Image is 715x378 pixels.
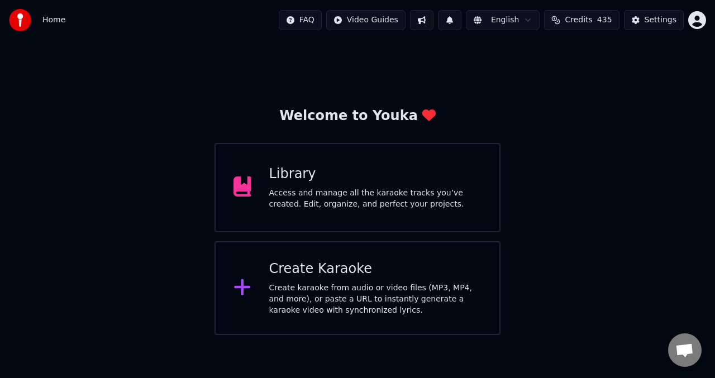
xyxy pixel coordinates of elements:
div: Welcome to Youka [279,107,436,125]
div: Library [269,165,482,183]
button: Credits435 [544,10,619,30]
button: FAQ [279,10,322,30]
img: youka [9,9,31,31]
span: 435 [597,15,612,26]
span: Credits [565,15,592,26]
div: Access and manage all the karaoke tracks you’ve created. Edit, organize, and perfect your projects. [269,188,482,210]
span: Home [42,15,65,26]
div: Settings [645,15,676,26]
button: Video Guides [326,10,406,30]
div: Create karaoke from audio or video files (MP3, MP4, and more), or paste a URL to instantly genera... [269,283,482,316]
button: Settings [624,10,684,30]
nav: breadcrumb [42,15,65,26]
div: Create Karaoke [269,260,482,278]
div: Open chat [668,333,702,367]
